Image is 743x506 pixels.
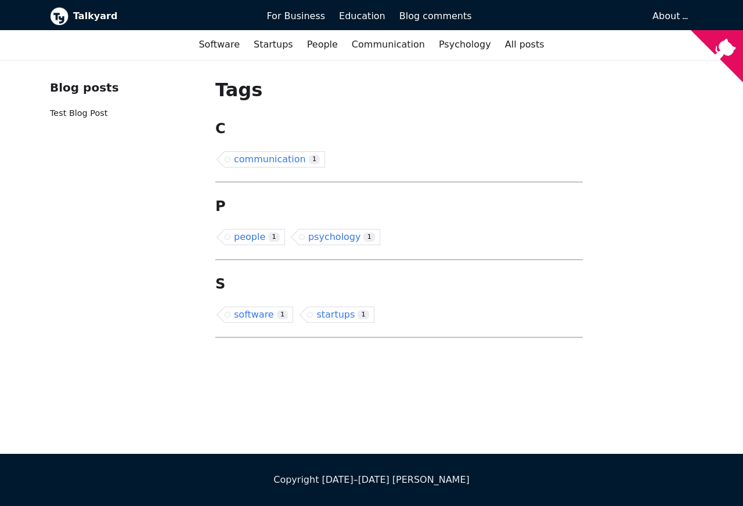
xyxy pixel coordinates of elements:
[309,155,320,165] span: 1
[277,310,288,320] span: 1
[50,78,197,97] div: Blog posts
[50,7,250,26] a: Talkyard logoTalkyard
[225,307,293,323] a: software1
[247,35,300,54] a: Startups
[215,275,583,293] h2: S
[432,35,498,54] a: Psychology
[339,10,385,21] span: Education
[498,35,551,54] a: All posts
[215,198,583,215] h2: P
[300,35,345,54] a: People
[192,35,247,54] a: Software
[358,310,369,320] span: 1
[225,151,325,168] a: communication1
[50,472,693,487] div: Copyright [DATE]–[DATE] [PERSON_NAME]
[345,35,432,54] a: Communication
[215,120,583,137] h2: C
[363,232,375,242] span: 1
[266,10,325,21] span: For Business
[299,229,380,245] a: psychology1
[399,10,472,21] span: Blog comments
[73,9,250,24] b: Talkyard
[652,10,686,21] a: About
[225,229,285,245] a: people1
[50,78,197,130] nav: Blog recent posts navigation
[332,6,392,26] a: Education
[259,6,332,26] a: For Business
[50,7,68,26] img: Talkyard logo
[392,6,479,26] a: Blog comments
[50,108,107,118] a: Test Blog Post
[307,307,374,323] a: startups1
[215,78,583,101] h1: Tags
[268,232,280,242] span: 1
